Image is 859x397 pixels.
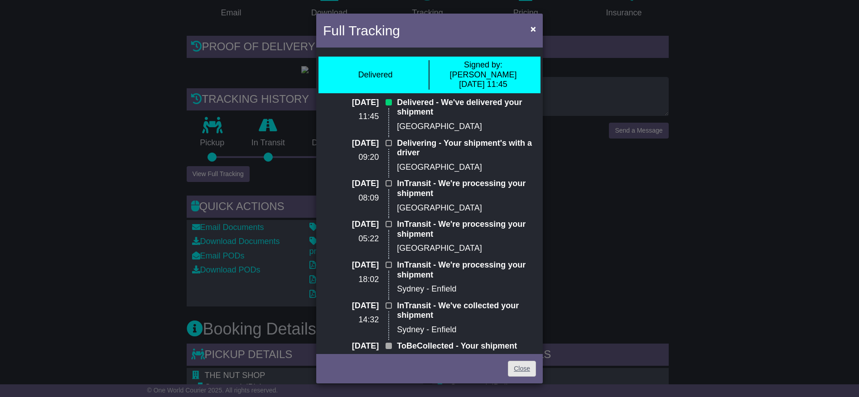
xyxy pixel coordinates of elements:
[531,24,536,34] span: ×
[397,341,536,361] p: ToBeCollected - Your shipment data is lodged
[323,260,379,270] p: [DATE]
[397,284,536,294] p: Sydney - Enfield
[323,112,379,122] p: 11:45
[397,139,536,158] p: Delivering - Your shipment's with a driver
[397,301,536,320] p: InTransit - We've collected your shipment
[397,179,536,198] p: InTransit - We're processing your shipment
[323,98,379,108] p: [DATE]
[508,361,536,377] a: Close
[397,325,536,335] p: Sydney - Enfield
[323,275,379,285] p: 18:02
[358,70,392,80] div: Delivered
[323,193,379,203] p: 08:09
[397,220,536,239] p: InTransit - We're processing your shipment
[323,153,379,163] p: 09:20
[323,220,379,230] p: [DATE]
[397,98,536,117] p: Delivered - We've delivered your shipment
[397,203,536,213] p: [GEOGRAPHIC_DATA]
[397,122,536,132] p: [GEOGRAPHIC_DATA]
[526,19,540,38] button: Close
[323,301,379,311] p: [DATE]
[397,163,536,172] p: [GEOGRAPHIC_DATA]
[323,315,379,325] p: 14:32
[434,60,532,90] div: [PERSON_NAME] [DATE] 11:45
[323,179,379,189] p: [DATE]
[323,234,379,244] p: 05:22
[397,244,536,254] p: [GEOGRAPHIC_DATA]
[464,60,502,69] span: Signed by:
[323,341,379,351] p: [DATE]
[323,139,379,148] p: [DATE]
[323,20,400,41] h4: Full Tracking
[397,260,536,280] p: InTransit - We're processing your shipment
